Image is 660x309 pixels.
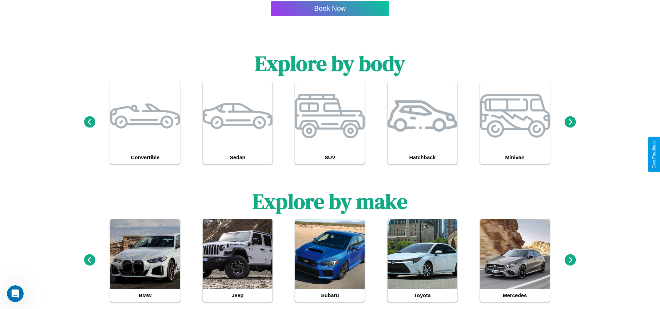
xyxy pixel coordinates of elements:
[255,49,405,78] h1: Explore by body
[110,289,180,302] h4: BMW
[388,289,457,302] h4: Toyota
[110,151,180,164] h4: Convertible
[203,289,272,302] h4: Jeep
[203,151,272,164] h4: Sedan
[253,187,407,216] h1: Explore by make
[480,289,550,302] h4: Mercedes
[295,289,365,302] h4: Subaru
[388,151,457,164] h4: Hatchback
[7,285,24,302] iframe: Intercom live chat
[271,1,389,16] button: Book Now
[295,151,365,164] h4: SUV
[652,140,657,169] div: Give Feedback
[480,151,550,164] h4: Minivan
